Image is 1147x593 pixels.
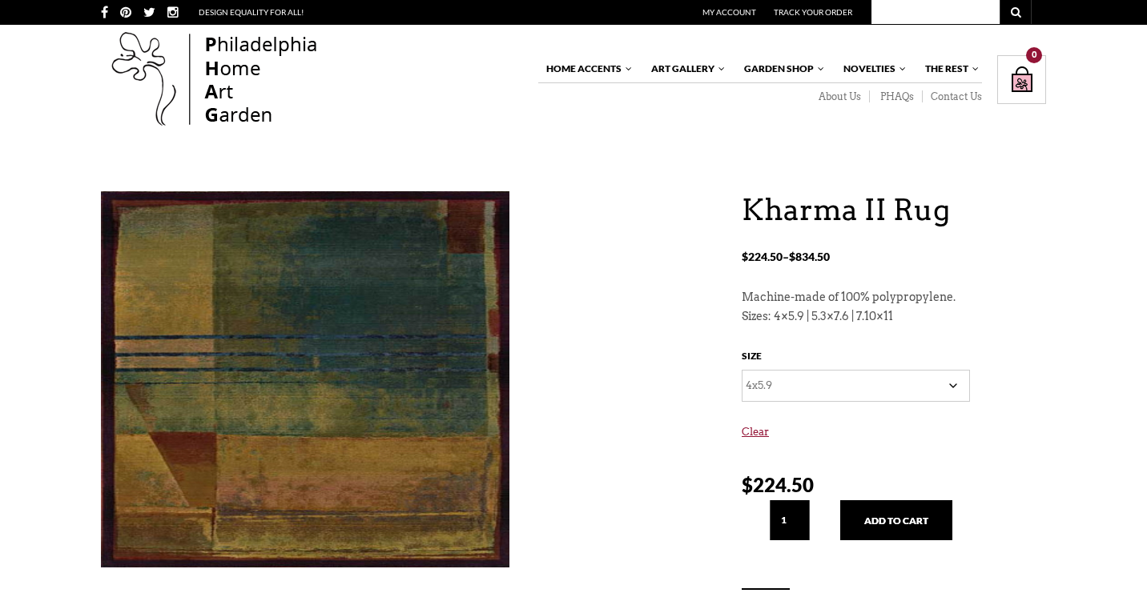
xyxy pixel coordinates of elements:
[736,55,826,82] a: Garden Shop
[742,237,1046,289] p: –
[789,250,830,263] bdi: 834.50
[923,90,982,103] a: Contact Us
[917,55,980,82] a: The Rest
[742,473,753,496] span: $
[1026,47,1042,63] div: 0
[742,307,1046,327] p: Sizes: 4×5.9 | 5.3×7.6 | 7.10×11
[808,90,870,103] a: About Us
[840,500,952,540] button: Add to cart
[770,500,810,540] input: Qty
[101,191,509,567] a: 1418154463T
[742,473,814,496] bdi: 224.50
[742,250,748,263] span: $
[742,191,1046,229] h1: Kharma II Rug
[774,7,852,17] a: Track Your Order
[742,410,1046,467] a: Clear options
[742,250,783,263] bdi: 224.50
[702,7,756,17] a: My Account
[742,347,762,370] label: Size
[789,250,795,263] span: $
[643,55,726,82] a: Art Gallery
[742,288,1046,307] p: Machine-made of 100% polypropylene.
[870,90,923,103] a: PHAQs
[538,55,634,82] a: Home Accents
[835,55,908,82] a: Novelties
